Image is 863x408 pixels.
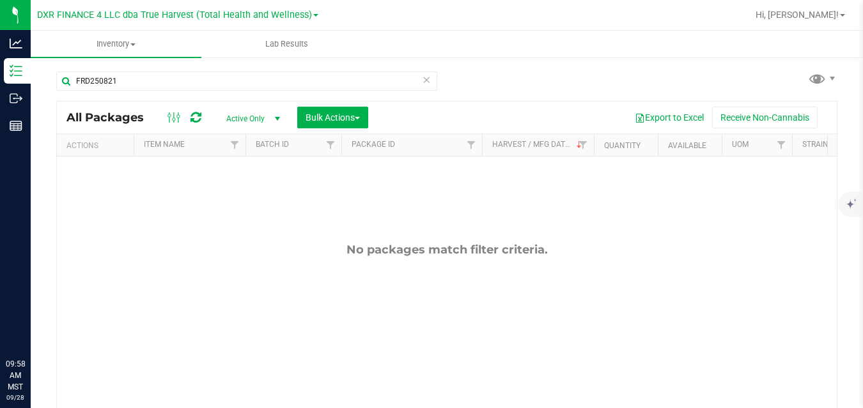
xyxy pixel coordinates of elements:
a: Batch ID [256,140,289,149]
a: Inventory [31,31,201,57]
div: No packages match filter criteria. [57,243,837,257]
a: Item Name [144,140,185,149]
a: Quantity [604,141,641,150]
button: Bulk Actions [297,107,368,128]
a: Package ID [352,140,395,149]
p: 09:58 AM MST [6,358,25,393]
a: Filter [461,134,482,156]
iframe: Resource center unread badge [38,304,53,319]
a: Lab Results [201,31,372,57]
a: Available [668,141,706,150]
inline-svg: Inventory [10,64,22,77]
a: UOM [732,140,749,149]
a: Filter [320,134,341,156]
input: Search Package ID, Item Name, SKU, Lot or Part Number... [56,72,437,91]
iframe: Resource center [13,306,51,344]
span: Bulk Actions [306,112,360,123]
inline-svg: Outbound [10,92,22,105]
a: Filter [771,134,792,156]
span: Inventory [31,38,201,50]
div: Actions [66,141,128,150]
span: Hi, [PERSON_NAME]! [756,10,839,20]
span: Clear [422,72,431,88]
p: 09/28 [6,393,25,402]
inline-svg: Reports [10,119,22,132]
span: DXR FINANCE 4 LLC dba True Harvest (Total Health and Wellness) [37,10,312,20]
span: All Packages [66,110,157,125]
a: Filter [573,134,594,156]
button: Export to Excel [626,107,712,128]
span: Lab Results [248,38,325,50]
inline-svg: Analytics [10,37,22,50]
a: Strain [802,140,828,149]
a: Filter [224,134,245,156]
a: Harvest / Mfg Date [492,140,584,149]
button: Receive Non-Cannabis [712,107,818,128]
